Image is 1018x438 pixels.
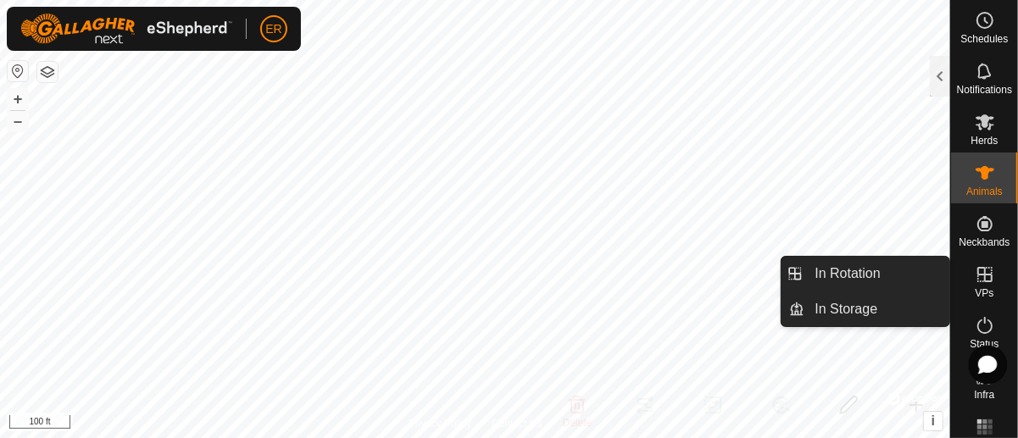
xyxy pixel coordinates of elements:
button: Reset Map [8,61,28,81]
img: Gallagher Logo [20,14,232,44]
button: + [8,89,28,109]
span: i [932,413,935,428]
span: Neckbands [959,237,1010,247]
span: Infra [974,390,994,400]
a: In Rotation [804,257,949,291]
span: Schedules [960,34,1008,44]
a: Privacy Policy [408,416,471,431]
span: Status [970,339,999,349]
button: Map Layers [37,62,58,82]
span: Notifications [957,85,1012,95]
a: In Storage [804,292,949,326]
a: Contact Us [492,416,542,431]
span: In Storage [815,299,877,319]
span: ER [265,20,281,38]
li: In Rotation [782,257,949,291]
button: – [8,111,28,131]
span: In Rotation [815,263,880,284]
li: In Storage [782,292,949,326]
span: VPs [975,288,993,298]
span: Herds [971,136,998,146]
button: i [924,412,943,430]
span: Animals [966,186,1003,197]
